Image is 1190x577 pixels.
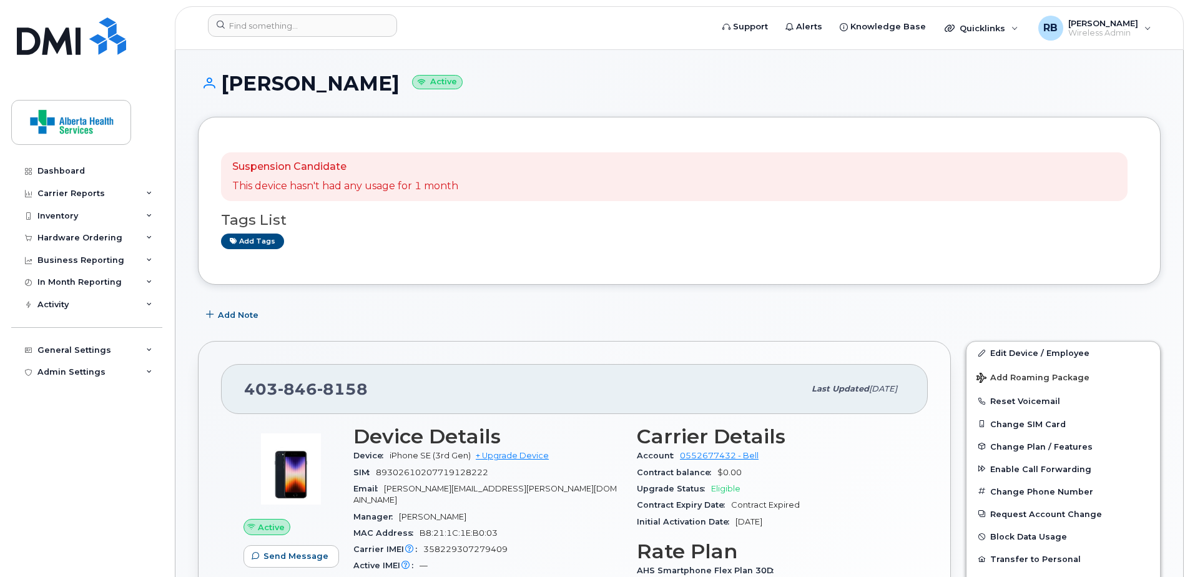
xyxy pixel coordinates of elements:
small: Active [412,75,463,89]
button: Change Plan / Features [966,435,1160,458]
span: MAC Address [353,528,420,538]
span: AHS Smartphone Flex Plan 30D [637,566,780,575]
span: $0.00 [717,468,742,477]
a: 0552677432 - Bell [680,451,759,460]
span: — [420,561,428,570]
span: iPhone SE (3rd Gen) [390,451,471,460]
h3: Tags List [221,212,1138,228]
button: Change Phone Number [966,480,1160,503]
span: Contract balance [637,468,717,477]
span: SIM [353,468,376,477]
span: Contract Expiry Date [637,500,731,510]
button: Reset Voicemail [966,390,1160,412]
span: [DATE] [869,384,897,393]
span: Device [353,451,390,460]
h3: Carrier Details [637,425,905,448]
span: B8:21:1C:1E:B0:03 [420,528,498,538]
button: Transfer to Personal [966,548,1160,570]
a: Add tags [221,234,284,249]
p: This device hasn't had any usage for 1 month [232,179,458,194]
span: Last updated [812,384,869,393]
h1: [PERSON_NAME] [198,72,1161,94]
button: Send Message [243,545,339,568]
a: Edit Device / Employee [966,342,1160,364]
span: Manager [353,512,399,521]
button: Add Roaming Package [966,364,1160,390]
h3: Device Details [353,425,622,448]
span: [PERSON_NAME] [399,512,466,521]
span: 8158 [317,380,368,398]
span: 358229307279409 [423,545,508,554]
span: Active IMEI [353,561,420,570]
span: Active [258,521,285,533]
button: Add Note [198,303,269,326]
span: Change Plan / Features [990,441,1093,451]
span: Initial Activation Date [637,517,735,526]
button: Block Data Usage [966,525,1160,548]
span: Account [637,451,680,460]
button: Enable Call Forwarding [966,458,1160,480]
a: + Upgrade Device [476,451,549,460]
span: Enable Call Forwarding [990,464,1091,473]
span: 846 [278,380,317,398]
span: Carrier IMEI [353,545,423,554]
img: image20231002-3703462-1angbar.jpeg [253,432,328,506]
span: Email [353,484,384,493]
button: Request Account Change [966,503,1160,525]
span: 89302610207719128222 [376,468,488,477]
button: Change SIM Card [966,413,1160,435]
span: Eligible [711,484,740,493]
h3: Rate Plan [637,540,905,563]
span: Add Roaming Package [976,373,1089,385]
span: [DATE] [735,517,762,526]
span: Send Message [263,550,328,562]
span: Contract Expired [731,500,800,510]
span: 403 [244,380,368,398]
span: Upgrade Status [637,484,711,493]
span: Add Note [218,309,258,321]
span: [PERSON_NAME][EMAIL_ADDRESS][PERSON_NAME][DOMAIN_NAME] [353,484,617,505]
p: Suspension Candidate [232,160,458,174]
